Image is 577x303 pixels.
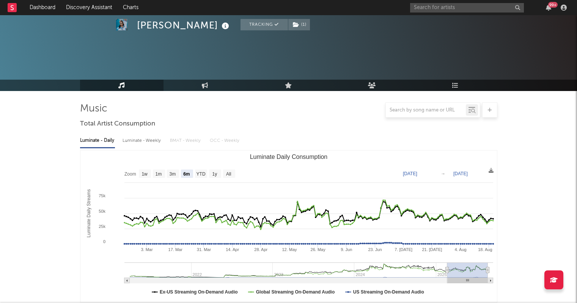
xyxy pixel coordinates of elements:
[478,247,492,252] text: 18. Aug
[86,189,91,237] text: Luminate Daily Streams
[546,5,551,11] button: 99+
[454,247,466,252] text: 4. Aug
[103,239,105,244] text: 0
[168,247,182,252] text: 17. Mar
[403,171,417,176] text: [DATE]
[80,151,497,302] svg: Luminate Daily Consumption
[310,247,325,252] text: 26. May
[422,247,442,252] text: 21. [DATE]
[124,171,136,177] text: Zoom
[241,19,288,30] button: Tracking
[368,247,382,252] text: 23. Jun
[250,154,327,160] text: Luminate Daily Consumption
[123,134,162,147] div: Luminate - Weekly
[80,119,155,129] span: Total Artist Consumption
[99,224,105,229] text: 25k
[386,107,466,113] input: Search by song name or URL
[441,171,445,176] text: →
[548,2,558,8] div: 99 +
[282,247,297,252] text: 12. May
[141,171,148,177] text: 1w
[80,134,115,147] div: Luminate - Daily
[160,289,238,295] text: Ex-US Streaming On-Demand Audio
[155,171,162,177] text: 1m
[256,289,335,295] text: Global Streaming On-Demand Audio
[353,289,424,295] text: US Streaming On-Demand Audio
[254,247,267,252] text: 28. Apr
[226,247,239,252] text: 14. Apr
[212,171,217,177] text: 1y
[137,19,231,31] div: [PERSON_NAME]
[395,247,412,252] text: 7. [DATE]
[197,247,211,252] text: 31. Mar
[99,193,105,198] text: 75k
[141,247,153,252] text: 3. Mar
[288,19,310,30] span: ( 1 )
[410,3,524,13] input: Search for artists
[169,171,176,177] text: 3m
[183,171,190,177] text: 6m
[341,247,352,252] text: 9. Jun
[196,171,205,177] text: YTD
[453,171,468,176] text: [DATE]
[288,19,310,30] button: (1)
[226,171,231,177] text: All
[99,209,105,214] text: 50k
